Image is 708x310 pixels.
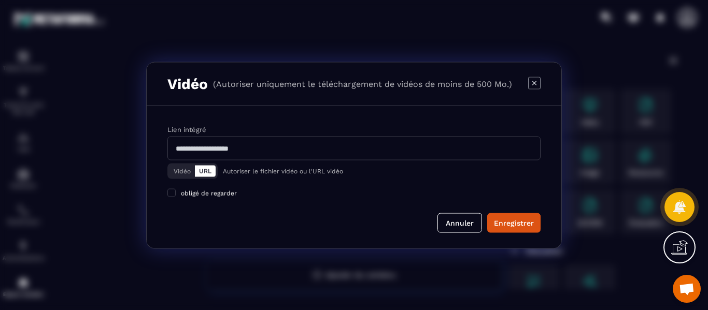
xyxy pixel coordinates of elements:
[213,79,512,88] p: (Autoriser uniquement le téléchargement de vidéos de moins de 500 Mo.)
[195,165,216,176] button: URL
[673,275,701,303] div: Ouvrir le chat
[487,213,541,232] button: Enregistrer
[181,189,237,197] span: obligé de regarder
[223,167,343,174] p: Autoriser le fichier vidéo ou l'URL vidéo
[169,165,195,176] button: Vidéo
[167,75,208,92] h3: Vidéo
[437,213,482,232] button: Annuler
[167,125,206,133] label: Lien intégré
[494,217,534,228] div: Enregistrer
